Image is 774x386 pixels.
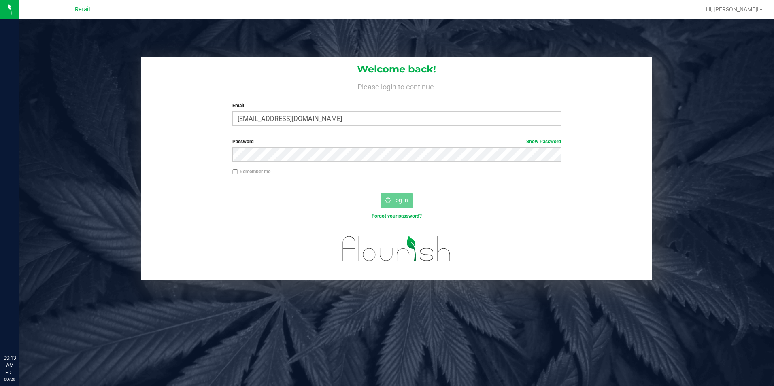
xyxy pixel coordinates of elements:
span: Log In [392,197,408,204]
h1: Welcome back! [141,64,653,74]
img: flourish_logo.svg [333,228,461,269]
label: Email [232,102,561,109]
input: Remember me [232,169,238,175]
p: 09/29 [4,376,16,382]
label: Remember me [232,168,270,175]
a: Forgot your password? [372,213,422,219]
span: Hi, [PERSON_NAME]! [706,6,759,13]
span: Password [232,139,254,144]
a: Show Password [526,139,561,144]
span: Retail [75,6,90,13]
p: 09:13 AM EDT [4,354,16,376]
h4: Please login to continue. [141,81,653,91]
button: Log In [381,193,413,208]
